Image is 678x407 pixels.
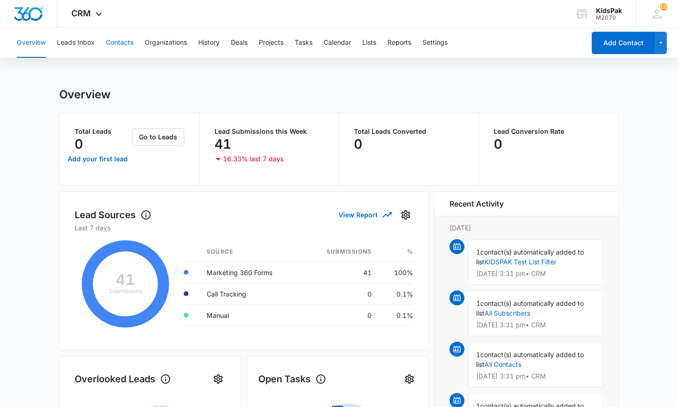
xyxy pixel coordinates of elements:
[211,372,226,386] button: Settings
[302,283,379,304] td: 0
[476,270,595,277] p: [DATE] 3:31 pm • CRM
[198,28,220,58] button: History
[660,3,667,11] span: 175
[132,133,184,141] a: Go to Leads
[199,283,302,304] td: Call Tracking
[214,128,324,135] p: Lead Submissions this Week
[398,207,413,222] button: Settings
[379,242,413,262] th: %
[17,28,46,58] button: Overview
[476,373,595,379] p: [DATE] 3:31 pm • CRM
[354,137,362,152] p: 0
[476,322,595,328] p: [DATE] 3:31 pm • CRM
[106,28,133,58] button: Contacts
[402,372,417,386] button: Settings
[476,248,584,266] span: contact(s) automatically added to list
[422,28,448,58] button: Settings
[379,262,413,283] td: 100%
[494,137,502,152] p: 0
[59,88,111,102] h1: Overview
[339,207,391,223] button: View Report
[295,28,312,58] button: Tasks
[450,198,504,209] h6: Recent Activity
[387,28,411,58] button: Reports
[362,28,376,58] button: Lists
[494,128,604,135] p: Lead Conversion Rate
[592,32,655,54] button: Add Contact
[231,28,248,58] button: Deals
[484,258,556,266] a: KIDSPAK Test List Filter
[302,262,379,283] td: 41
[354,128,464,135] p: Total Leads Converted
[259,28,284,58] button: Projects
[223,156,284,162] p: 16.33% last 7 days
[57,28,95,58] button: Leads Inbox
[476,299,480,307] span: 1
[324,28,351,58] button: Calendar
[484,309,530,317] a: All Subscribers
[75,208,152,222] h1: Lead Sources
[476,248,480,256] span: 1
[199,242,302,262] th: Source
[199,262,302,283] td: Marketing 360 Forms
[476,299,584,317] span: contact(s) automatically added to list
[71,8,91,18] span: CRM
[75,128,130,135] p: Total Leads
[199,304,302,326] td: Manual
[484,360,521,368] a: All Contacts
[145,28,187,58] button: Organizations
[65,148,130,170] a: Add your first lead
[596,14,622,21] div: account id
[75,137,83,152] p: 0
[476,351,584,368] span: contact(s) automatically added to list
[379,283,413,304] td: 0.1%
[302,304,379,326] td: 0
[75,223,413,233] p: Last 7 days
[75,372,171,386] h1: Overlooked Leads
[132,128,184,146] button: Go to Leads
[476,351,480,359] span: 1
[302,242,379,262] th: Submissions
[450,223,603,233] p: [DATE]
[214,137,231,152] p: 41
[660,3,667,11] div: notifications count
[258,372,326,386] h1: Open Tasks
[596,7,622,14] div: account name
[379,304,413,326] td: 0.1%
